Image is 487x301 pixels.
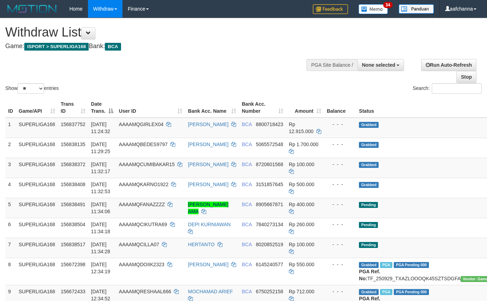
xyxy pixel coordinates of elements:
[359,162,379,168] span: Grabbed
[188,122,228,127] a: [PERSON_NAME]
[359,269,380,281] b: PGA Ref. No:
[324,98,356,118] th: Balance
[188,289,233,294] a: MOCHAMAD ARIEF
[256,222,283,227] span: Copy 7840273134 to clipboard
[359,262,379,268] span: Grabbed
[359,202,378,208] span: Pending
[421,59,476,71] a: Run Auto-Refresh
[327,181,354,188] div: - - -
[105,43,121,51] span: BCA
[239,98,286,118] th: Bank Acc. Number: activate to sort column ascending
[359,289,379,295] span: Grabbed
[362,62,396,68] span: None selected
[188,202,228,214] a: [PERSON_NAME] AMA
[16,258,58,285] td: SUPERLIGA168
[256,182,283,187] span: Copy 3151857645 to clipboard
[5,138,16,158] td: 2
[359,222,378,228] span: Pending
[399,4,434,14] img: panduan.png
[256,142,283,147] span: Copy 5065572548 to clipboard
[327,141,354,148] div: - - -
[5,158,16,178] td: 3
[185,98,239,118] th: Bank Acc. Name: activate to sort column ascending
[359,242,378,248] span: Pending
[119,182,169,187] span: AAAAMQKARNO1922
[358,59,404,71] button: None selected
[5,83,59,94] label: Show entries
[5,258,16,285] td: 8
[256,122,283,127] span: Copy 8800718423 to clipboard
[289,262,314,267] span: Rp 550.000
[91,262,110,274] span: [DATE] 12:34:19
[119,122,164,127] span: AAAAMQGIRLEX04
[289,182,314,187] span: Rp 500.000
[88,98,116,118] th: Date Trans.: activate to sort column descending
[119,202,165,207] span: AAAAMQFANAZZZZ
[91,222,110,234] span: [DATE] 11:34:18
[327,288,354,295] div: - - -
[286,98,324,118] th: Amount: activate to sort column ascending
[242,182,252,187] span: BCA
[359,182,379,188] span: Grabbed
[289,142,318,147] span: Rp 1.700.000
[242,222,252,227] span: BCA
[289,222,314,227] span: Rp 260.000
[380,289,392,295] span: Marked by aafsoycanthlai
[188,222,230,227] a: DEPI KURNIAWAN
[289,162,314,167] span: Rp 100.000
[16,198,58,218] td: SUPERLIGA168
[256,162,283,167] span: Copy 8720601568 to clipboard
[188,262,228,267] a: [PERSON_NAME]
[289,242,314,247] span: Rp 100.000
[359,142,379,148] span: Grabbed
[256,262,283,267] span: Copy 6145240577 to clipboard
[394,289,429,295] span: PGA Pending
[289,122,314,134] span: Rp 12.915.000
[289,202,314,207] span: Rp 400.000
[5,4,59,14] img: MOTION_logo.png
[327,201,354,208] div: - - -
[116,98,185,118] th: User ID: activate to sort column ascending
[188,162,228,167] a: [PERSON_NAME]
[313,4,348,14] img: Feedback.jpg
[61,289,86,294] span: 156672433
[16,238,58,258] td: SUPERLIGA168
[327,261,354,268] div: - - -
[91,162,110,174] span: [DATE] 11:32:17
[91,182,110,194] span: [DATE] 11:32:53
[242,202,252,207] span: BCA
[61,222,86,227] span: 156838504
[242,142,252,147] span: BCA
[24,43,89,51] span: ISPORT > SUPERLIGA168
[119,289,171,294] span: AAAAMQRESHAAL666
[359,122,379,128] span: Grabbed
[5,238,16,258] td: 7
[91,142,110,154] span: [DATE] 11:29:25
[61,162,86,167] span: 156838372
[61,262,86,267] span: 156672398
[16,98,58,118] th: Game/API: activate to sort column ascending
[394,262,429,268] span: PGA Pending
[61,182,86,187] span: 156838408
[61,202,86,207] span: 156838491
[5,178,16,198] td: 4
[188,142,228,147] a: [PERSON_NAME]
[413,83,482,94] label: Search:
[327,121,354,128] div: - - -
[16,158,58,178] td: SUPERLIGA168
[327,221,354,228] div: - - -
[5,98,16,118] th: ID
[119,262,164,267] span: AAAAMQDOIIK2323
[16,138,58,158] td: SUPERLIGA168
[188,182,228,187] a: [PERSON_NAME]
[16,178,58,198] td: SUPERLIGA168
[5,118,16,138] td: 1
[61,142,86,147] span: 156838135
[91,202,110,214] span: [DATE] 11:34:06
[5,198,16,218] td: 5
[119,242,159,247] span: AAAAMQCILLA07
[5,43,318,50] h4: Game: Bank:
[188,242,214,247] a: HERTANTO
[91,122,110,134] span: [DATE] 11:24:32
[432,83,482,94] input: Search:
